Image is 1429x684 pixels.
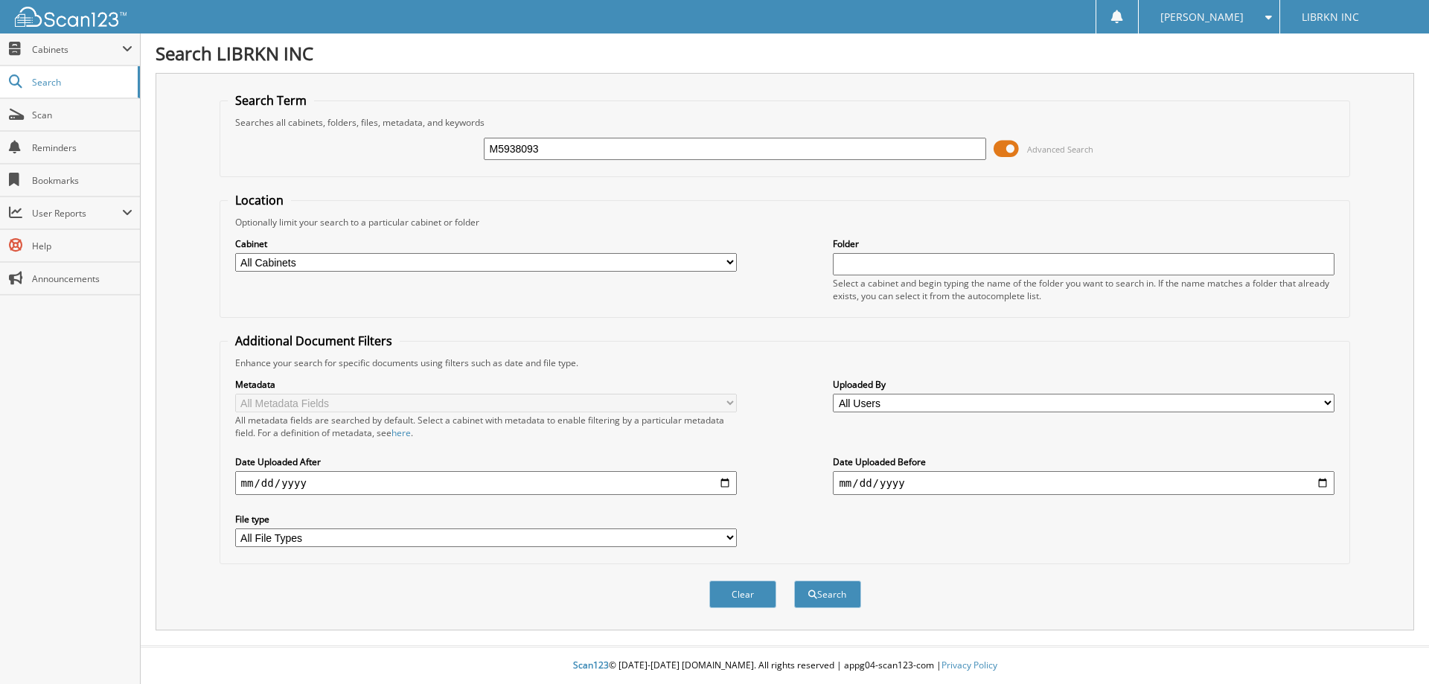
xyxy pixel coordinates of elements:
label: Cabinet [235,237,737,250]
input: start [235,471,737,495]
legend: Location [228,192,291,208]
span: Reminders [32,141,132,154]
label: File type [235,513,737,525]
button: Search [794,581,861,608]
span: Search [32,76,130,89]
label: Metadata [235,378,737,391]
div: Searches all cabinets, folders, files, metadata, and keywords [228,116,1343,129]
span: Scan [32,109,132,121]
span: Announcements [32,272,132,285]
label: Date Uploaded Before [833,456,1334,468]
button: Clear [709,581,776,608]
div: © [DATE]-[DATE] [DOMAIN_NAME]. All rights reserved | appg04-scan123-com | [141,648,1429,684]
div: Enhance your search for specific documents using filters such as date and file type. [228,357,1343,369]
span: Cabinets [32,43,122,56]
legend: Additional Document Filters [228,333,400,349]
label: Folder [833,237,1334,250]
img: scan123-logo-white.svg [15,7,127,27]
span: Bookmarks [32,174,132,187]
a: Privacy Policy [942,659,997,671]
div: All metadata fields are searched by default. Select a cabinet with metadata to enable filtering b... [235,414,737,439]
div: Select a cabinet and begin typing the name of the folder you want to search in. If the name match... [833,277,1334,302]
iframe: Chat Widget [1355,613,1429,684]
h1: Search LIBRKN INC [156,41,1414,65]
span: LIBRKN INC [1302,13,1359,22]
legend: Search Term [228,92,314,109]
a: here [391,426,411,439]
label: Uploaded By [833,378,1334,391]
div: Optionally limit your search to a particular cabinet or folder [228,216,1343,228]
input: end [833,471,1334,495]
span: [PERSON_NAME] [1160,13,1244,22]
span: Help [32,240,132,252]
span: User Reports [32,207,122,220]
span: Advanced Search [1027,144,1093,155]
span: Scan123 [573,659,609,671]
label: Date Uploaded After [235,456,737,468]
